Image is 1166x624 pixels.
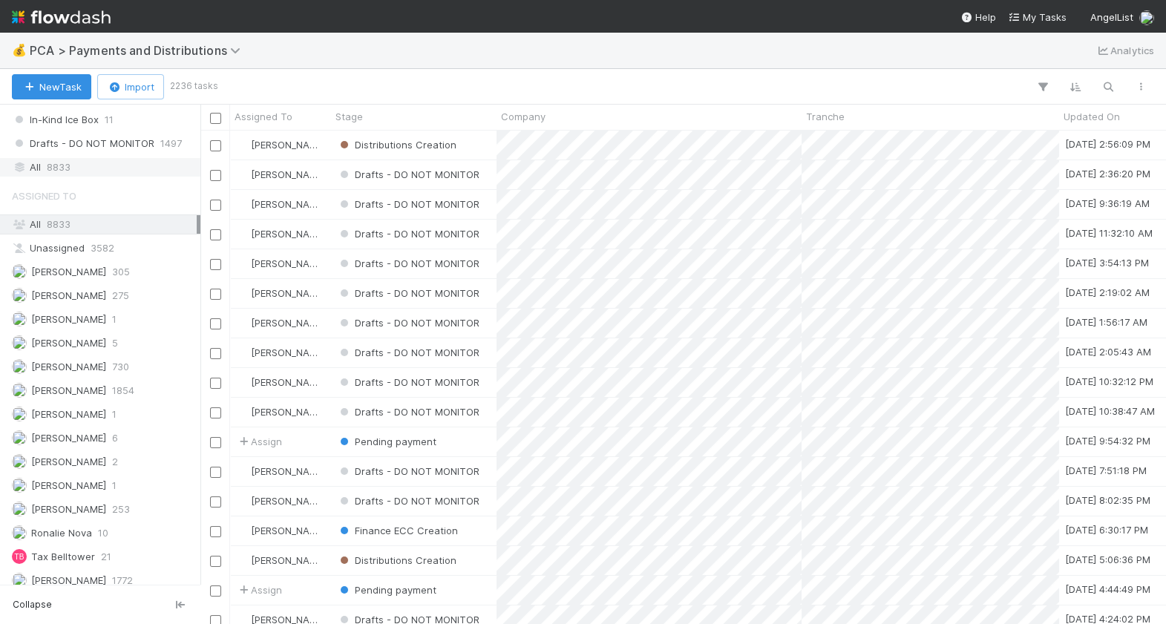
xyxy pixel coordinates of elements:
span: [PERSON_NAME] [31,266,106,277]
a: Analytics [1095,42,1154,59]
span: 10 [98,524,108,542]
img: avatar_c6c9a18c-a1dc-4048-8eac-219674057138.png [237,347,249,358]
div: Drafts - DO NOT MONITOR [337,375,479,390]
span: Stage [335,109,363,124]
span: [PERSON_NAME] [251,257,326,269]
span: 6 [112,429,118,447]
span: 1 [112,476,117,495]
input: Toggle Row Selected [210,170,221,181]
small: 2236 tasks [170,79,218,93]
div: Drafts - DO NOT MONITOR [337,286,479,300]
div: Drafts - DO NOT MONITOR [337,404,479,419]
span: In-Kind Ice Box [12,111,99,129]
input: Toggle Row Selected [210,318,221,329]
div: [DATE] 2:56:09 PM [1065,137,1150,151]
div: [DATE] 8:02:35 PM [1065,493,1150,508]
img: avatar_487f705b-1efa-4920-8de6-14528bcda38c.png [12,478,27,493]
span: [PERSON_NAME] [251,347,326,358]
div: Pending payment [337,434,436,449]
div: [PERSON_NAME] [236,137,324,152]
span: [PERSON_NAME] [31,313,106,325]
div: Drafts - DO NOT MONITOR [337,256,479,271]
div: Drafts - DO NOT MONITOR [337,493,479,508]
input: Toggle Row Selected [210,467,221,478]
div: [DATE] 9:54:32 PM [1065,433,1150,448]
span: [PERSON_NAME] [251,406,326,418]
img: avatar_c6c9a18c-a1dc-4048-8eac-219674057138.png [237,198,249,210]
div: [DATE] 6:30:17 PM [1065,522,1148,537]
div: [DATE] 2:05:43 AM [1065,344,1151,359]
span: Distributions Creation [337,554,456,566]
span: [PERSON_NAME] [251,495,326,507]
div: [DATE] 11:32:10 AM [1065,226,1153,240]
img: avatar_c6c9a18c-a1dc-4048-8eac-219674057138.png [237,376,249,388]
span: [PERSON_NAME] [251,198,326,210]
span: [PERSON_NAME] [251,525,326,536]
span: Drafts - DO NOT MONITOR [337,317,479,329]
span: [PERSON_NAME] [31,479,106,491]
span: [PERSON_NAME] [31,384,106,396]
span: Drafts - DO NOT MONITOR [337,257,479,269]
span: Pending payment [337,436,436,447]
span: [PERSON_NAME] [31,361,106,372]
div: Help [960,10,996,24]
img: avatar_a2d05fec-0a57-4266-8476-74cda3464b0e.png [237,554,249,566]
img: avatar_8c44b08f-3bc4-4c10-8fb8-2c0d4b5a4cd3.png [12,454,27,469]
input: Toggle Row Selected [210,378,221,389]
span: 2 [112,453,118,471]
div: Pending payment [337,582,436,597]
span: My Tasks [1008,11,1067,23]
div: [PERSON_NAME] [236,493,324,508]
span: 305 [112,263,130,281]
span: 21 [101,548,111,566]
span: 8833 [47,158,71,177]
input: Toggle Row Selected [210,200,221,211]
div: Unassigned [12,239,197,257]
span: [PERSON_NAME] [31,503,106,515]
span: 8833 [47,218,71,230]
div: [DATE] 7:51:18 PM [1065,463,1147,478]
div: All [12,215,197,234]
img: avatar_030f5503-c087-43c2-95d1-dd8963b2926c.png [12,407,27,421]
div: [DATE] 2:19:02 AM [1065,285,1150,300]
img: avatar_c6c9a18c-a1dc-4048-8eac-219674057138.png [237,257,249,269]
span: 1 [112,310,117,329]
div: [DATE] 10:38:47 AM [1065,404,1155,418]
span: [PERSON_NAME] [251,287,326,299]
div: Distributions Creation [337,553,456,568]
img: avatar_a2d05fec-0a57-4266-8476-74cda3464b0e.png [237,525,249,536]
img: logo-inverted-e16ddd16eac7371096b0.svg [12,4,111,30]
span: Company [501,109,546,124]
input: Toggle Row Selected [210,496,221,508]
span: [PERSON_NAME] [251,139,326,151]
img: avatar_c6c9a18c-a1dc-4048-8eac-219674057138.png [237,317,249,329]
div: Drafts - DO NOT MONITOR [337,345,479,360]
span: [PERSON_NAME] [251,554,326,566]
span: Finance ECC Creation [337,525,458,536]
img: avatar_d7f67417-030a-43ce-a3ce-a315a3ccfd08.png [12,430,27,445]
span: Drafts - DO NOT MONITOR [337,287,479,299]
span: Drafts - DO NOT MONITOR [337,406,479,418]
img: avatar_87e1a465-5456-4979-8ac4-f0cdb5bbfe2d.png [1139,10,1154,25]
span: [PERSON_NAME] [31,408,106,420]
div: [DATE] 1:56:17 AM [1065,315,1147,329]
span: [PERSON_NAME] [31,456,106,467]
img: avatar_ad9da010-433a-4b4a-a484-836c288de5e1.png [12,359,27,374]
span: Tranche [806,109,845,124]
span: Assign [236,434,282,449]
span: Drafts - DO NOT MONITOR [337,465,479,477]
span: 1854 [112,381,134,400]
div: Drafts - DO NOT MONITOR [337,315,479,330]
img: avatar_c6c9a18c-a1dc-4048-8eac-219674057138.png [237,228,249,240]
img: avatar_70eb89fd-53e7-4719-8353-99a31b391b8c.png [12,335,27,350]
span: Drafts - DO NOT MONITOR [337,347,479,358]
span: 5 [112,334,118,352]
a: My Tasks [1008,10,1067,24]
span: Tax Belltower [31,551,95,562]
img: avatar_a2d05fec-0a57-4266-8476-74cda3464b0e.png [237,139,249,151]
div: [PERSON_NAME] [236,345,324,360]
div: [DATE] 2:36:20 PM [1065,166,1150,181]
div: Finance ECC Creation [337,523,458,538]
span: Assigned To [235,109,292,124]
div: [PERSON_NAME] [236,315,324,330]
